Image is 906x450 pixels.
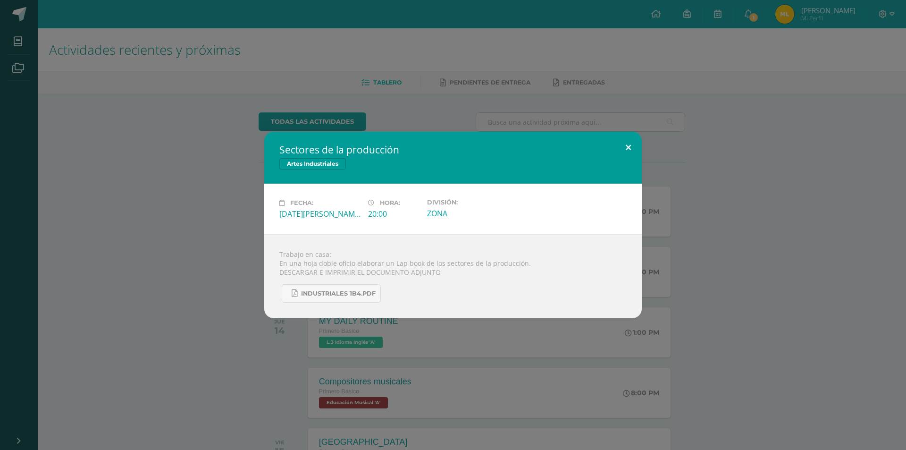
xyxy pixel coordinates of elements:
[380,199,400,206] span: Hora:
[301,290,376,297] span: INDUSTRIALES 1B4.pdf
[282,284,381,303] a: INDUSTRIALES 1B4.pdf
[264,234,642,318] div: Trabajo en casa: En una hoja doble oficio elaborar un Lap book de los sectores de la producción. ...
[368,209,419,219] div: 20:00
[279,143,627,156] h2: Sectores de la producción
[615,132,642,164] button: Close (Esc)
[427,199,508,206] label: División:
[290,199,313,206] span: Fecha:
[279,209,361,219] div: [DATE][PERSON_NAME]
[279,158,346,170] span: Artes Industriales
[427,208,508,219] div: ZONA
